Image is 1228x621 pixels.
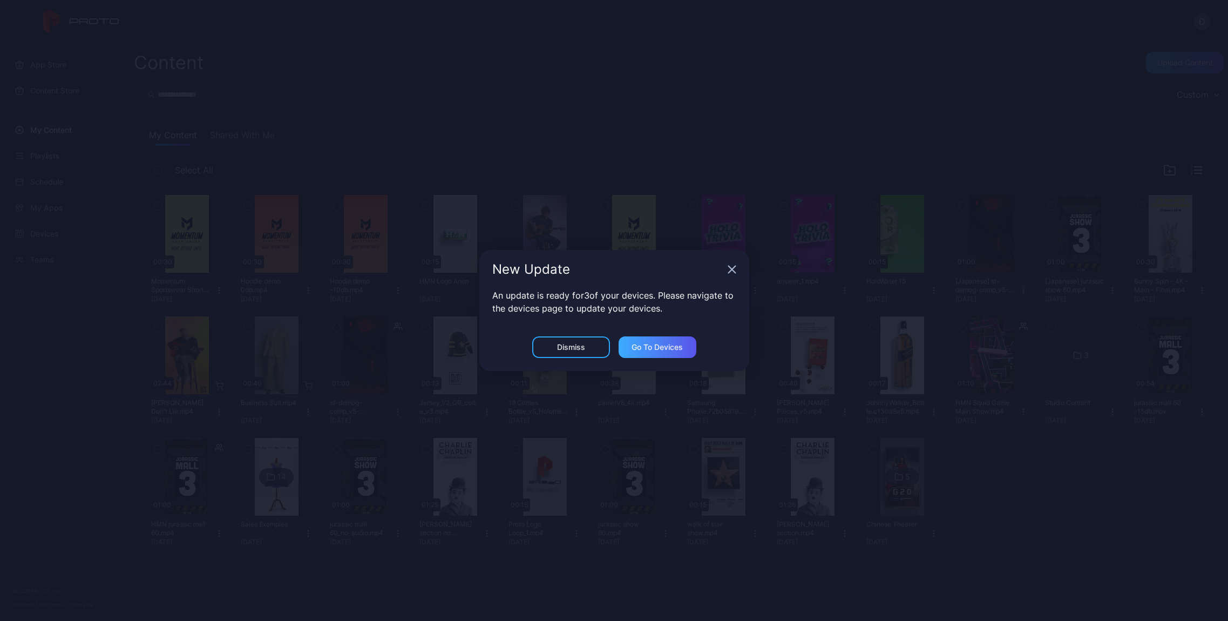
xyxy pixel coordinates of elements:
button: Go to devices [619,336,696,358]
button: Dismiss [532,336,610,358]
div: Dismiss [557,343,585,352]
div: New Update [492,263,723,276]
p: An update is ready for 3 of your devices. Please navigate to the devices page to update your devi... [492,289,736,315]
div: Go to devices [632,343,683,352]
